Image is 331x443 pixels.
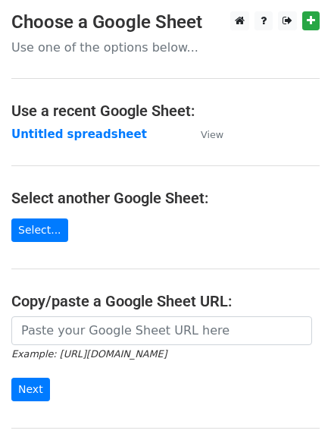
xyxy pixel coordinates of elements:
[201,129,223,140] small: View
[186,127,223,141] a: View
[11,316,312,345] input: Paste your Google Sheet URL here
[11,292,320,310] h4: Copy/paste a Google Sheet URL:
[11,348,167,360] small: Example: [URL][DOMAIN_NAME]
[11,102,320,120] h4: Use a recent Google Sheet:
[11,218,68,242] a: Select...
[11,189,320,207] h4: Select another Google Sheet:
[11,378,50,401] input: Next
[11,39,320,55] p: Use one of the options below...
[11,127,147,141] a: Untitled spreadsheet
[11,11,320,33] h3: Choose a Google Sheet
